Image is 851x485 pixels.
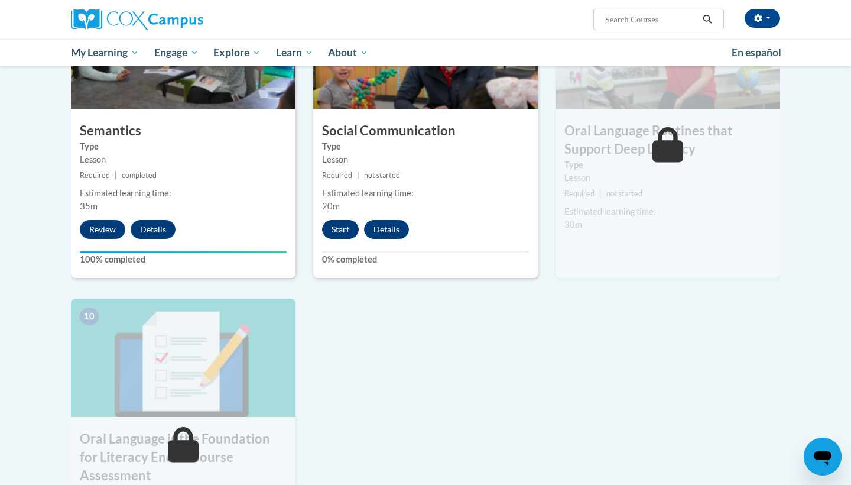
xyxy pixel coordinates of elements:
[322,153,529,166] div: Lesson
[564,172,771,185] div: Lesson
[80,201,98,211] span: 35m
[71,9,203,30] img: Cox Campus
[328,46,368,60] span: About
[364,220,409,239] button: Details
[80,251,287,253] div: Your progress
[213,46,261,60] span: Explore
[599,189,602,198] span: |
[71,299,295,417] img: Course Image
[745,9,780,28] button: Account Settings
[699,12,716,27] button: Search
[313,122,538,140] h3: Social Communication
[268,39,321,66] a: Learn
[724,40,789,65] a: En español
[80,220,125,239] button: Review
[564,189,595,198] span: Required
[804,438,842,476] iframe: Button to launch messaging window
[80,140,287,153] label: Type
[206,39,268,66] a: Explore
[71,9,295,30] a: Cox Campus
[322,253,529,266] label: 0% completed
[322,201,340,211] span: 20m
[80,253,287,266] label: 100% completed
[80,171,110,180] span: Required
[122,171,157,180] span: completed
[80,187,287,200] div: Estimated learning time:
[71,46,139,60] span: My Learning
[564,219,582,229] span: 30m
[322,171,352,180] span: Required
[357,171,359,180] span: |
[131,220,176,239] button: Details
[556,122,780,159] h3: Oral Language Routines that Support Deep Literacy
[63,39,147,66] a: My Learning
[364,171,400,180] span: not started
[322,220,359,239] button: Start
[732,46,781,59] span: En español
[53,39,798,66] div: Main menu
[147,39,206,66] a: Engage
[606,189,642,198] span: not started
[321,39,376,66] a: About
[115,171,117,180] span: |
[80,308,99,325] span: 10
[564,159,771,172] label: Type
[322,140,529,153] label: Type
[71,430,295,484] h3: Oral Language is the Foundation for Literacy End of Course Assessment
[71,122,295,140] h3: Semantics
[604,12,699,27] input: Search Courses
[80,153,287,166] div: Lesson
[154,46,199,60] span: Engage
[276,46,313,60] span: Learn
[322,187,529,200] div: Estimated learning time:
[564,205,771,218] div: Estimated learning time:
